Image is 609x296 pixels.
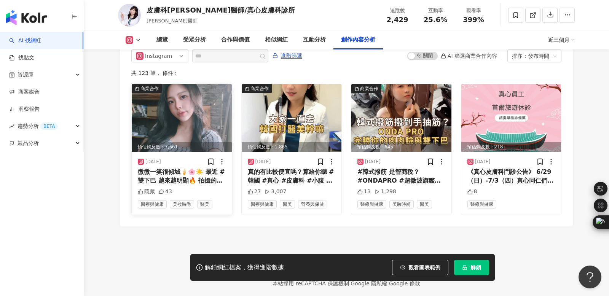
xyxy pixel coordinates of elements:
[461,142,561,152] div: 預估觸及數：218
[389,280,420,286] a: Google 條款
[265,35,288,45] div: 相似網紅
[349,280,351,286] span: |
[463,16,484,24] span: 399%
[467,168,555,185] div: 《真心皮膚科門診公告》 6/29（日）-7/3（四）真心同仁們要一起去首爾玩休診四天，請有需要備藥的朋友們可以提早或延後來就診唷。
[273,279,420,288] span: 本站採用 reCAPTCHA 保護機制
[118,4,141,27] img: KOL Avatar
[138,200,167,208] span: 醫療與健康
[392,260,448,275] button: 觀看圖表範例
[9,37,41,45] a: searchAI 找網紅
[183,35,206,45] div: 受眾分析
[357,200,386,208] span: 醫療與健康
[351,84,451,152] img: post-image
[147,5,295,15] div: 皮膚科[PERSON_NAME]醫師/真心皮膚科診所
[387,280,389,286] span: |
[147,18,198,24] span: [PERSON_NAME]醫師
[470,264,481,271] span: 解鎖
[205,264,284,272] div: 解鎖網紅檔案，獲得進階數據
[459,7,488,14] div: 觀看率
[375,188,396,196] div: 1,298
[145,50,170,62] div: Instagram
[18,118,58,135] span: 趨勢分析
[138,168,226,185] div: 微微一笑很傾城🍦🌸☀️ 最近 #雙下巴 越來越明顯🔥 拍攝的時候很難不注意到它😆 工作結束馬上來 #真心皮膚科 報到👍🏻 這次施打全新一代#ONDAPRO✨ #超微波旗艦版！除了舒適度更高 效果...
[18,66,33,83] span: 資源庫
[170,200,194,208] span: 美妝時尚
[303,35,326,45] div: 互動分析
[357,168,445,185] div: #韓式撥筋 是智商稅？ #ONDAPRO #超微波旗艦版 #無痛 #瘦臉 #拉提 #雙下巴 #小腹 #電音波 #Inmode #鑽石電波 #瘦瘦針 #猛健樂 #週纖達 #瘦身 #減肥 #韓國醫美
[250,85,269,92] div: 商業合作
[421,7,450,14] div: 互動率
[132,84,232,152] img: post-image
[387,16,408,24] span: 2,429
[461,84,561,152] img: post-image
[156,35,168,45] div: 總覽
[221,35,250,45] div: 合作與價值
[265,188,286,196] div: 3,007
[365,159,381,165] div: [DATE]
[132,142,232,152] div: 預估觸及數：7,561
[242,142,342,152] div: 預估觸及數：1,865
[248,200,277,208] span: 醫療與健康
[9,54,34,62] a: 找貼文
[197,200,212,208] span: 醫美
[512,50,550,62] div: 排序：發布時間
[145,159,161,165] div: [DATE]
[248,168,336,185] div: 真的有比較便宜嗎？算給你聽 #韓國 #真心 #皮膚科 #小腹 #啤酒肚 #鮪魚肚 #產後 #ONDAPRO #超微波旗艦版 #Inmode #鑽石電波 #瘦瘦針 #猛健樂 #週纖達 #瘦身 #減...
[417,200,432,208] span: 醫美
[462,265,467,270] span: lock
[242,84,342,152] div: post-image商業合作預估觸及數：1,865
[467,188,477,196] div: 8
[9,105,40,113] a: 洞察報告
[132,84,232,152] div: post-image商業合作預估觸及數：7,561
[461,84,561,152] div: post-image預估觸及數：218
[140,85,159,92] div: 商業合作
[131,70,561,76] div: 共 123 筆 ， 條件：
[242,84,342,152] img: post-image
[351,142,451,152] div: 預估觸及數：645
[9,124,14,129] span: rise
[548,34,575,46] div: 近三個月
[272,49,303,62] button: 進階篩選
[467,200,496,208] span: 醫療與健康
[454,260,489,275] button: 解鎖
[341,35,375,45] div: 創作內容分析
[357,188,371,196] div: 13
[280,200,295,208] span: 醫美
[475,159,491,165] div: [DATE]
[424,16,447,24] span: 25.6%
[6,10,47,25] img: logo
[255,159,271,165] div: [DATE]
[383,7,412,14] div: 追蹤數
[389,200,414,208] span: 美妝時尚
[408,264,440,271] span: 觀看圖表範例
[138,188,155,196] div: 隱藏
[248,188,261,196] div: 27
[40,123,58,130] div: BETA
[360,85,378,92] div: 商業合作
[441,53,497,59] div: AI 篩選商業合作內容
[18,135,39,152] span: 競品分析
[351,280,387,286] a: Google 隱私權
[281,50,302,62] span: 進階篩選
[9,88,40,96] a: 商案媒合
[159,188,172,196] div: 43
[351,84,451,152] div: post-image商業合作預估觸及數：645
[298,200,327,208] span: 營養與保健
